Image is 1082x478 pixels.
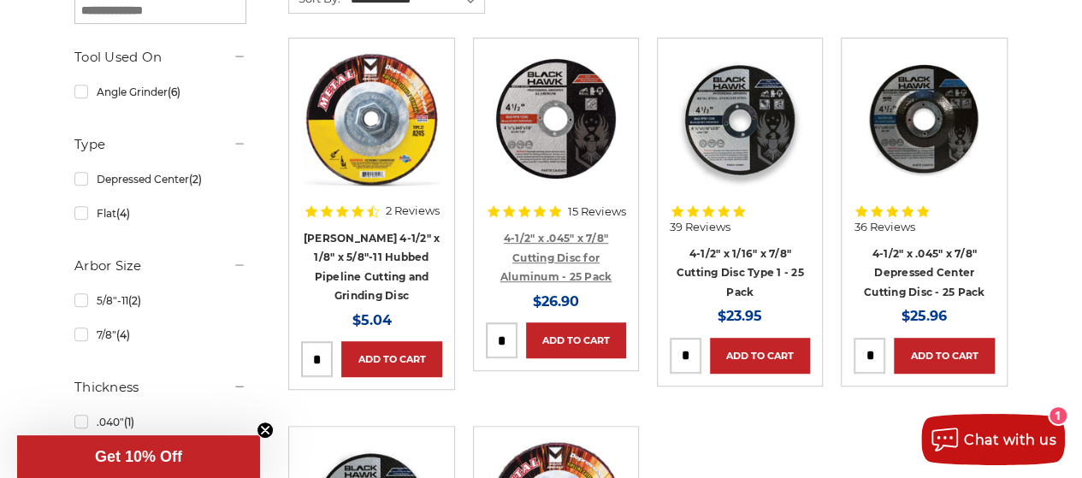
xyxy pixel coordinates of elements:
h5: Thickness [74,377,246,398]
span: Chat with us [964,432,1056,448]
img: 4-1/2" x 1/16" x 7/8" Cutting Disc Type 1 - 25 Pack [671,50,808,187]
div: Get 10% OffClose teaser [17,435,260,478]
button: Chat with us [921,414,1065,465]
a: 7/8" [74,320,246,350]
span: $23.95 [718,308,762,324]
a: Add to Cart [526,322,626,358]
span: $26.90 [533,293,579,310]
img: Mercer 4-1/2" x 1/8" x 5/8"-11 Hubbed Cutting and Light Grinding Wheel [303,50,440,187]
span: 2 Reviews [385,205,439,216]
span: Get 10% Off [95,448,182,465]
h5: Type [74,134,246,155]
a: Depressed Center [74,164,246,194]
div: 1 [1049,407,1067,424]
a: Mercer 4-1/2" x 1/8" x 5/8"-11 Hubbed Cutting and Light Grinding Wheel [301,50,441,191]
span: (2) [189,173,202,186]
span: $5.04 [352,312,391,328]
h5: Tool Used On [74,47,246,68]
button: Close teaser [257,422,274,439]
a: Add to Cart [710,338,810,374]
a: Angle Grinder [74,77,246,107]
a: Add to Cart [894,338,994,374]
span: (4) [116,328,130,341]
a: 4-1/2" x .045" x 7/8" Depressed Center Cutting Disc - 25 Pack [864,247,985,298]
span: (6) [168,86,180,98]
span: 39 Reviews [670,221,730,233]
a: 4-1/2" x 1/16" x 7/8" Cutting Disc Type 1 - 25 Pack [670,50,810,191]
span: (1) [124,416,134,428]
span: 36 Reviews [854,221,914,233]
span: (2) [128,294,141,307]
a: Add to Cart [341,341,441,377]
span: (4) [116,207,130,220]
a: 4-1/2" x 3/64" x 7/8" Depressed Center Type 27 Cut Off Wheel [854,50,994,191]
a: 4-1/2" x 1/16" x 7/8" Cutting Disc Type 1 - 25 Pack [677,247,804,298]
a: 5/8"-11 [74,286,246,316]
a: [PERSON_NAME] 4-1/2" x 1/8" x 5/8"-11 Hubbed Pipeline Cutting and Grinding Disc [304,232,440,303]
a: .040" [74,407,246,437]
a: 4-1/2" x .045" x 7/8" Cutting Disc for Aluminum - 25 Pack [500,232,612,283]
a: 4.5" cutting disc for aluminum [486,50,626,191]
img: 4.5" cutting disc for aluminum [488,50,624,187]
h5: Arbor Size [74,256,246,276]
a: Flat [74,198,246,228]
span: 15 Reviews [567,206,625,217]
img: 4-1/2" x 3/64" x 7/8" Depressed Center Type 27 Cut Off Wheel [856,50,993,187]
span: $25.96 [902,308,947,324]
